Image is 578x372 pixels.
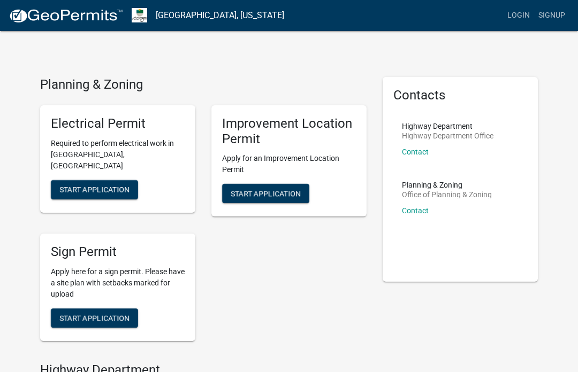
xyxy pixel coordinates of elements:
[231,189,301,198] span: Start Application
[59,314,130,322] span: Start Application
[402,181,492,189] p: Planning & Zoning
[156,6,284,25] a: [GEOGRAPHIC_DATA], [US_STATE]
[402,132,493,139] p: Highway Department Office
[393,88,527,103] h5: Contacts
[51,180,138,199] button: Start Application
[534,5,569,26] a: Signup
[503,5,534,26] a: Login
[402,191,492,198] p: Office of Planning & Zoning
[402,206,429,215] a: Contact
[51,116,185,131] h5: Electrical Permit
[222,116,356,147] h5: Improvement Location Permit
[402,148,429,156] a: Contact
[222,153,356,175] p: Apply for an Improvement Location Permit
[59,185,130,193] span: Start Application
[222,184,309,203] button: Start Application
[51,138,185,172] p: Required to perform electrical work in [GEOGRAPHIC_DATA], [GEOGRAPHIC_DATA]
[51,308,138,328] button: Start Application
[40,77,367,92] h4: Planning & Zoning
[402,122,493,130] p: Highway Department
[51,266,185,300] p: Apply here for a sign permit. Please have a site plan with setbacks marked for upload
[132,8,147,22] img: Morgan County, Indiana
[51,244,185,260] h5: Sign Permit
